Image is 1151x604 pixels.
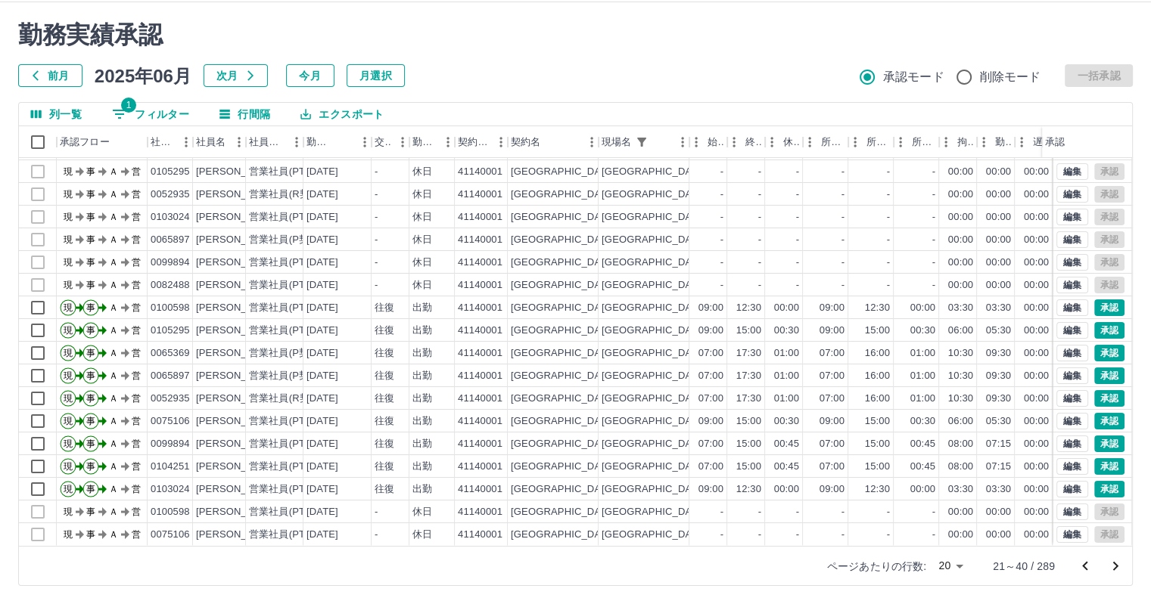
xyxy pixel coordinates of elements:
[948,233,973,247] div: 00:00
[196,324,278,338] div: [PERSON_NAME]
[602,301,828,315] div: [GEOGRAPHIC_DATA]立[PERSON_NAME]小学校
[132,212,141,222] text: 営
[602,126,631,158] div: 現場名
[986,187,1011,202] div: 00:00
[1094,413,1125,429] button: 承認
[820,346,845,361] div: 07:00
[412,346,432,361] div: 出勤
[1042,126,1121,158] div: 承認
[1024,278,1049,293] div: 00:00
[1056,209,1088,225] button: 編集
[249,165,328,179] div: 営業社員(PT契約)
[412,256,432,270] div: 休日
[249,210,328,225] div: 営業社員(PT契約)
[986,210,1011,225] div: 00:00
[932,278,935,293] div: -
[602,278,828,293] div: [GEOGRAPHIC_DATA]立[PERSON_NAME]小学校
[736,346,761,361] div: 17:30
[86,302,95,313] text: 事
[64,166,73,177] text: 現
[932,187,935,202] div: -
[306,165,338,179] div: [DATE]
[412,165,432,179] div: 休日
[375,187,378,202] div: -
[511,301,615,315] div: [GEOGRAPHIC_DATA]
[132,302,141,313] text: 営
[511,256,615,270] div: [GEOGRAPHIC_DATA]
[196,210,278,225] div: [PERSON_NAME]
[64,280,73,290] text: 現
[100,103,201,125] button: フィルター表示
[306,233,338,247] div: [DATE]
[631,132,652,153] button: フィルター表示
[602,256,828,270] div: [GEOGRAPHIC_DATA]立[PERSON_NAME]小学校
[1024,210,1049,225] div: 00:00
[458,187,502,202] div: 41140001
[249,233,322,247] div: 営業社員(P契約)
[458,324,502,338] div: 41140001
[64,212,73,222] text: 現
[1015,126,1053,158] div: 遅刻等
[196,126,226,158] div: 社員名
[109,166,118,177] text: Ａ
[151,369,190,383] div: 0065897
[939,126,977,158] div: 拘束
[1070,551,1100,581] button: 前のページへ
[151,278,190,293] div: 0082488
[796,256,799,270] div: -
[109,212,118,222] text: Ａ
[121,98,136,113] span: 1
[1056,503,1088,520] button: 編集
[602,324,828,338] div: [GEOGRAPHIC_DATA]立[PERSON_NAME]小学校
[796,233,799,247] div: -
[1056,186,1088,203] button: 編集
[1024,346,1049,361] div: 00:00
[1024,324,1049,338] div: 00:00
[602,187,828,202] div: [GEOGRAPHIC_DATA]立[PERSON_NAME]小学校
[698,346,723,361] div: 07:00
[887,233,890,247] div: -
[841,187,845,202] div: -
[64,348,73,358] text: 現
[1094,345,1125,361] button: 承認
[86,348,95,358] text: 事
[720,256,723,270] div: -
[1094,458,1125,475] button: 承認
[957,126,974,158] div: 拘束
[204,64,268,87] button: 次月
[1056,458,1088,475] button: 編集
[151,233,190,247] div: 0065897
[64,189,73,200] text: 現
[1094,299,1125,316] button: 承認
[720,165,723,179] div: -
[151,324,190,338] div: 0105295
[511,346,615,361] div: [GEOGRAPHIC_DATA]
[910,301,935,315] div: 00:00
[353,131,376,153] button: メニュー
[458,126,490,158] div: 契約コード
[820,324,845,338] div: 09:00
[948,256,973,270] div: 00:00
[841,278,845,293] div: -
[841,210,845,225] div: -
[458,256,502,270] div: 41140001
[1033,126,1050,158] div: 遅刻等
[60,126,110,158] div: 承認フロー
[980,68,1041,86] span: 削除モード
[249,187,322,202] div: 営業社員(R契約)
[865,324,890,338] div: 15:00
[412,369,432,383] div: 出勤
[736,324,761,338] div: 15:00
[332,132,353,153] button: ソート
[932,233,935,247] div: -
[758,210,761,225] div: -
[19,103,94,125] button: 列選択
[109,302,118,313] text: Ａ
[758,278,761,293] div: -
[249,256,328,270] div: 営業社員(PT契約)
[511,210,615,225] div: [GEOGRAPHIC_DATA]
[866,126,891,158] div: 所定終業
[412,278,432,293] div: 休日
[285,131,308,153] button: メニュー
[437,131,459,153] button: メニュー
